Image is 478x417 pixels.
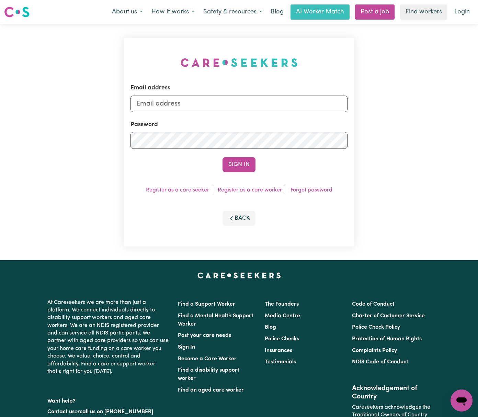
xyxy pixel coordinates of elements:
[107,5,147,19] button: About us
[291,187,332,193] a: Forgot password
[80,409,153,415] a: call us on [PHONE_NUMBER]
[451,389,473,411] iframe: Button to launch messaging window
[218,187,282,193] a: Register as a care worker
[450,4,474,20] a: Login
[47,296,170,378] p: At Careseekers we are more than just a platform. We connect individuals directly to disability su...
[352,336,422,342] a: Protection of Human Rights
[199,5,266,19] button: Safety & resources
[223,157,255,172] button: Sign In
[355,4,395,20] a: Post a job
[4,4,30,20] a: Careseekers logo
[178,344,195,350] a: Sign In
[130,120,158,129] label: Password
[291,4,350,20] a: AI Worker Match
[178,356,237,362] a: Become a Care Worker
[130,96,348,112] input: Email address
[265,359,296,365] a: Testimonials
[197,273,281,278] a: Careseekers home page
[352,348,397,353] a: Complaints Policy
[47,395,170,405] p: Want help?
[178,301,235,307] a: Find a Support Worker
[265,301,299,307] a: The Founders
[352,325,400,330] a: Police Check Policy
[178,367,239,381] a: Find a disability support worker
[400,4,447,20] a: Find workers
[265,313,300,319] a: Media Centre
[223,211,255,226] button: Back
[178,333,231,338] a: Post your care needs
[265,325,276,330] a: Blog
[352,301,395,307] a: Code of Conduct
[352,313,425,319] a: Charter of Customer Service
[147,5,199,19] button: How it works
[178,313,253,327] a: Find a Mental Health Support Worker
[146,187,209,193] a: Register as a care seeker
[265,336,299,342] a: Police Checks
[352,384,431,401] h2: Acknowledgement of Country
[178,387,244,393] a: Find an aged care worker
[4,6,30,18] img: Careseekers logo
[47,409,75,415] a: Contact us
[130,84,170,92] label: Email address
[352,359,408,365] a: NDIS Code of Conduct
[266,4,288,20] a: Blog
[265,348,292,353] a: Insurances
